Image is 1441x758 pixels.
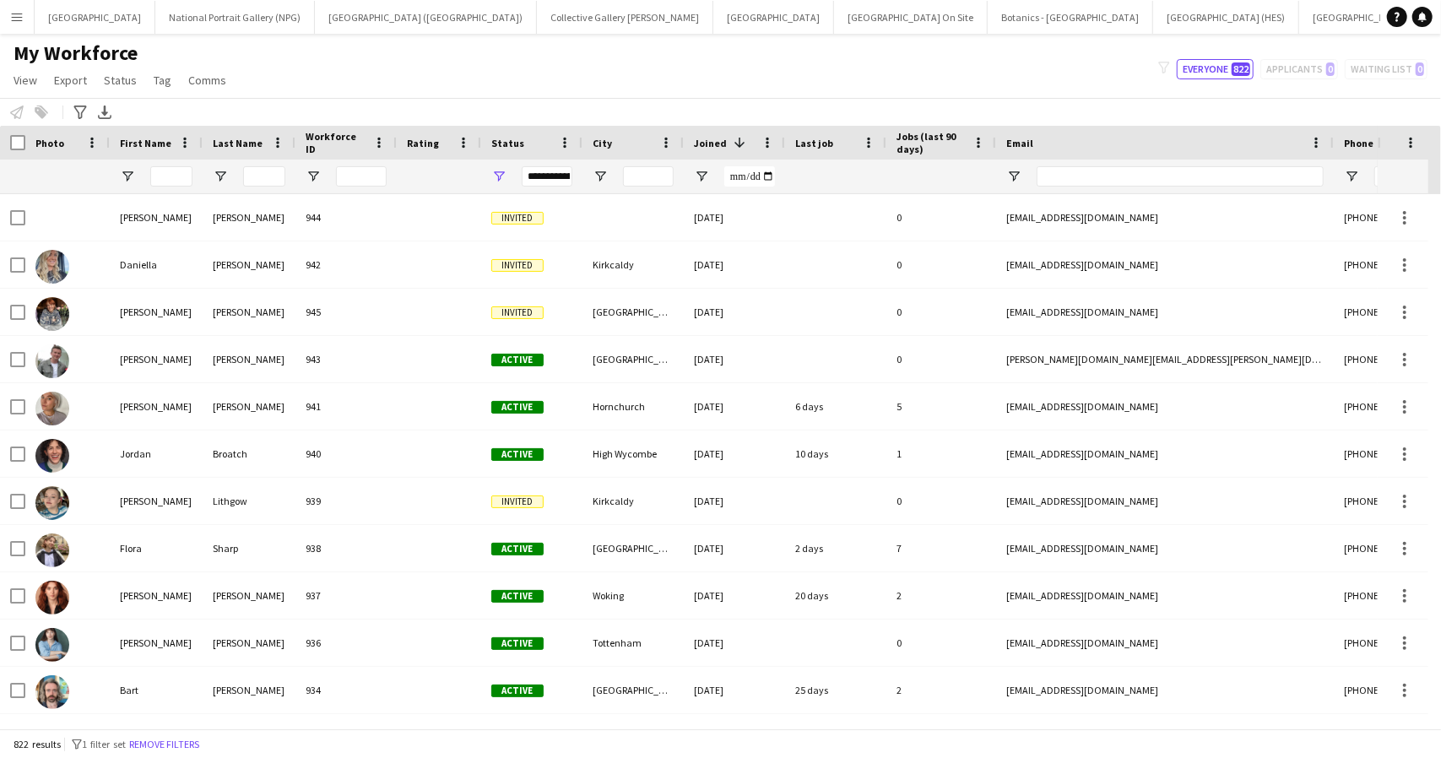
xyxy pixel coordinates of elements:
input: First Name Filter Input [150,166,192,187]
button: [GEOGRAPHIC_DATA] [713,1,834,34]
div: [DATE] [684,572,785,619]
div: 2 days [785,525,886,571]
div: Kirkcaldy [582,241,684,288]
div: [EMAIL_ADDRESS][DOMAIN_NAME] [996,620,1334,666]
span: Active [491,637,544,650]
div: Bart [110,667,203,713]
span: Invited [491,259,544,272]
div: High Wycombe [582,430,684,477]
div: [EMAIL_ADDRESS][DOMAIN_NAME] [996,478,1334,524]
div: [PERSON_NAME] [203,289,295,335]
div: [PERSON_NAME] [110,289,203,335]
div: [PERSON_NAME][DOMAIN_NAME][EMAIL_ADDRESS][PERSON_NAME][DOMAIN_NAME] [996,336,1334,382]
div: 942 [295,241,397,288]
button: Open Filter Menu [491,169,507,184]
div: [PERSON_NAME] [203,336,295,382]
div: [PERSON_NAME] [203,667,295,713]
button: Open Filter Menu [120,169,135,184]
div: Sharp [203,525,295,571]
div: 0 [886,194,996,241]
div: 936 [295,620,397,666]
div: Tottenham [582,620,684,666]
span: Status [491,137,524,149]
span: Invited [491,306,544,319]
div: [EMAIL_ADDRESS][DOMAIN_NAME] [996,525,1334,571]
span: 822 [1232,62,1250,76]
span: Phone [1344,137,1373,149]
div: [GEOGRAPHIC_DATA] [582,525,684,571]
span: First Name [120,137,171,149]
app-action-btn: Advanced filters [70,102,90,122]
a: Export [47,69,94,91]
span: Active [491,590,544,603]
img: Alexandra Lithgow [35,486,69,520]
div: [DATE] [684,620,785,666]
img: Flora Sharp [35,533,69,567]
div: [EMAIL_ADDRESS][DOMAIN_NAME] [996,572,1334,619]
div: [GEOGRAPHIC_DATA] [582,336,684,382]
span: Last Name [213,137,263,149]
div: [PERSON_NAME] [203,572,295,619]
div: [PERSON_NAME] [110,194,203,241]
div: Kirkcaldy [582,478,684,524]
div: [DATE] [684,478,785,524]
span: Active [491,685,544,697]
div: Broatch [203,430,295,477]
span: Invited [491,495,544,508]
span: Active [491,354,544,366]
a: Comms [181,69,233,91]
img: Jessica Seekings [35,392,69,425]
input: Email Filter Input [1037,166,1324,187]
div: 944 [295,194,397,241]
button: [GEOGRAPHIC_DATA] [35,1,155,34]
input: City Filter Input [623,166,674,187]
input: Workforce ID Filter Input [336,166,387,187]
button: Open Filter Menu [694,169,709,184]
div: 2 [886,667,996,713]
div: [PERSON_NAME] [110,478,203,524]
div: 0 [886,289,996,335]
div: 0 [886,620,996,666]
div: [EMAIL_ADDRESS][DOMAIN_NAME] [996,194,1334,241]
button: Open Filter Menu [306,169,321,184]
div: 7 [886,525,996,571]
span: Workforce ID [306,130,366,155]
div: [GEOGRAPHIC_DATA] [582,667,684,713]
div: 940 [295,430,397,477]
span: Export [54,73,87,88]
div: 10 days [785,430,886,477]
div: Lithgow [203,478,295,524]
span: Joined [694,137,727,149]
a: Tag [147,69,178,91]
button: Botanics - [GEOGRAPHIC_DATA] [988,1,1153,34]
div: [DATE] [684,383,785,430]
img: Daniella Barnes [35,250,69,284]
div: [PERSON_NAME] [110,383,203,430]
div: [DATE] [684,430,785,477]
div: [DATE] [684,525,785,571]
div: [PERSON_NAME] [203,194,295,241]
button: Open Filter Menu [213,169,228,184]
div: Hornchurch [582,383,684,430]
img: Jordan Broatch [35,439,69,473]
span: Active [491,448,544,461]
div: 5 [886,383,996,430]
div: [EMAIL_ADDRESS][DOMAIN_NAME] [996,241,1334,288]
div: [DATE] [684,667,785,713]
button: National Portrait Gallery (NPG) [155,1,315,34]
div: 0 [886,336,996,382]
img: Gracie Jacobson [35,297,69,331]
div: 934 [295,667,397,713]
img: Megan Earl [35,581,69,615]
div: 0 [886,478,996,524]
button: Everyone822 [1177,59,1254,79]
span: 1 filter set [82,738,126,750]
img: Bart Lambert [35,675,69,709]
span: City [593,137,612,149]
a: View [7,69,44,91]
span: Active [491,401,544,414]
div: Woking [582,572,684,619]
button: Open Filter Menu [1006,169,1021,184]
div: [EMAIL_ADDRESS][DOMAIN_NAME] [996,667,1334,713]
div: [DATE] [684,241,785,288]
